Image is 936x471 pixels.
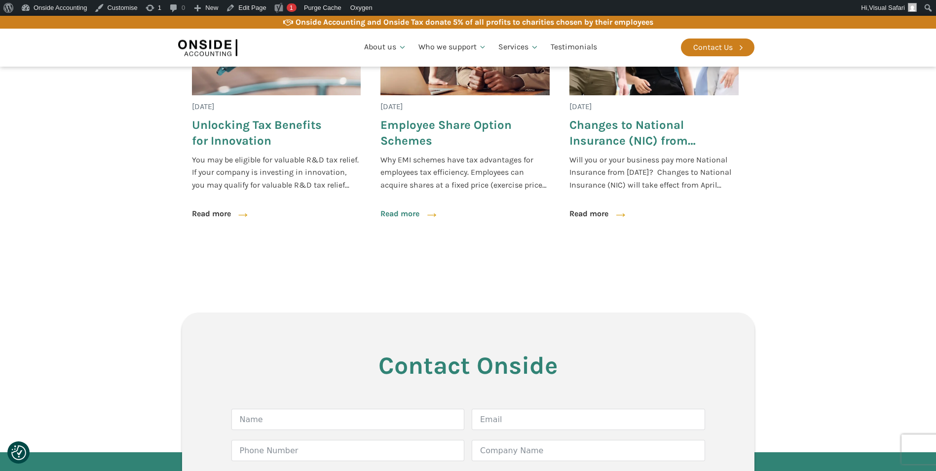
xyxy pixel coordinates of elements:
a: Employee Share Option Schemes [380,118,528,153]
span: Visual Safari [869,4,905,11]
span: Will you or your business pay more National Insurance from [DATE]? Changes to National Insurance ... [569,154,739,192]
h3: Contact Onside [231,352,705,379]
div: Contact Us [693,41,733,54]
a: Contact Us [681,39,754,56]
span: Why EMI schemes have tax advantages for employees tax efficiency. Employees can acquire shares at... [380,154,550,192]
a: Services [492,31,545,64]
span: You may be eligible for valuable R&D tax relief. If your company is investing in innovation, you ... [192,154,361,192]
img: Onside Accounting [178,36,237,59]
span: [DATE] [192,100,215,113]
span: 1 [290,4,293,11]
span: [DATE] [569,100,592,113]
div: → [414,202,439,226]
span: Unlocking Tax Benefits for Innovation [192,118,340,148]
a: Who we support [412,31,493,64]
input: Company Name [472,440,705,461]
input: Name [231,409,465,430]
a: Read more [380,207,419,220]
img: Revisit consent button [11,445,26,460]
input: Email [472,409,705,430]
a: Testimonials [545,31,603,64]
button: Consent Preferences [11,445,26,460]
a: Read more [569,207,608,220]
div: → [226,202,251,226]
span: [DATE] [380,100,403,113]
a: Changes to National Insurance (NIC) from [DATE] [569,118,717,153]
span: Changes to National Insurance (NIC) from [DATE] [569,118,717,148]
input: Phone Number [231,440,465,461]
a: About us [358,31,412,64]
div: → [603,202,628,226]
div: Onside Accounting and Onside Tax donate 5% of all profits to charities chosen by their employees [296,16,653,29]
a: Read more [192,207,231,220]
span: Employee Share Option Schemes [380,118,528,148]
a: Unlocking Tax Benefits for Innovation [192,118,340,153]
